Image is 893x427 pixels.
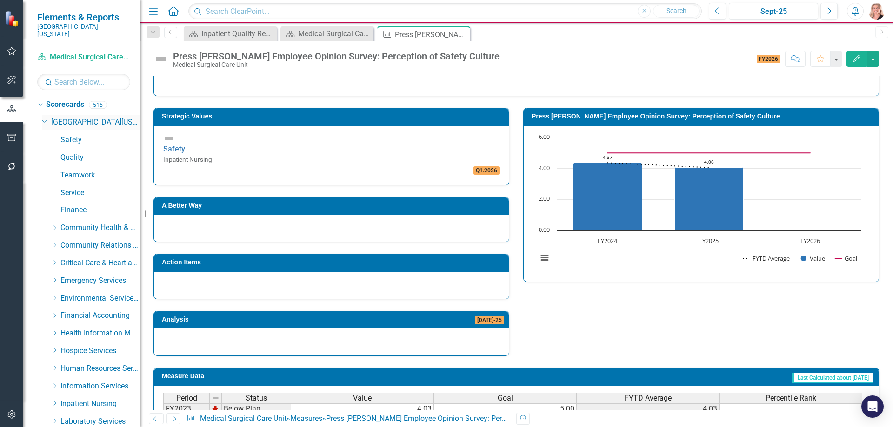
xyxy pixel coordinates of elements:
img: ClearPoint Strategy [5,11,21,27]
a: Medical Surgical Care Unit Dashboard [283,28,371,39]
div: Press [PERSON_NAME] Employee Opinion Survey: Perception of Safety Culture [173,51,500,61]
a: Community Relations Services [60,240,140,251]
a: [GEOGRAPHIC_DATA][US_STATE] [51,117,140,128]
a: Medical Surgical Care Unit [37,52,130,63]
text: 0.00 [539,225,550,234]
img: 8DAGhfEEPCf229AAAAAElFTkSuQmCC [212,394,220,402]
text: 4.06 [704,158,714,165]
span: FYTD Average [625,394,672,402]
a: Teamwork [60,170,140,181]
h3: Press [PERSON_NAME] Employee Opinion Survey: Perception of Safety Culture [532,113,874,120]
div: Sept-25 [732,6,815,17]
h3: Action Items [162,259,504,266]
div: Chart. Highcharts interactive chart. [533,133,869,272]
span: Q1.2026 [473,166,500,175]
h3: A Better Way [162,202,504,209]
div: 515 [89,101,107,109]
a: Laboratory Services [60,416,140,427]
text: 4.00 [539,164,550,172]
a: Environmental Services Team [60,293,140,304]
div: Medical Surgical Care Unit Dashboard [298,28,371,39]
a: Medical Surgical Care Unit [200,414,287,423]
div: Medical Surgical Care Unit [173,61,500,68]
div: Open Intercom Messenger [861,395,884,418]
span: Goal [498,394,513,402]
td: Below Plan [222,403,291,414]
img: Not Defined [163,133,174,144]
span: [DATE]-25 [475,316,504,324]
a: Hospice Services [60,346,140,356]
g: Goal, series 3 of 3. Line with 3 data points. [606,151,813,155]
a: Inpatient Quality Reporting (IQR) Program Dashboard [186,28,274,39]
h3: Strategic Values [162,113,504,120]
td: 4.03 [291,403,434,414]
a: Critical Care & Heart and Vascular Services [60,258,140,269]
a: Emergency Services [60,276,140,286]
div: Press [PERSON_NAME] Employee Opinion Survey: Perception of Safety Culture [395,29,468,40]
a: Information Services Team [60,381,140,392]
div: Press [PERSON_NAME] Employee Opinion Survey: Perception of Safety Culture [326,414,583,423]
td: 5.00 [434,403,577,414]
span: Elements & Reports [37,12,130,23]
path: FY2025, 4.06. Value. [675,167,744,230]
text: FY2026 [800,236,820,245]
small: [GEOGRAPHIC_DATA][US_STATE] [37,23,130,38]
img: Tiffany LaCoste [868,3,885,20]
button: Show FYTD Average [743,254,791,263]
a: Community Health & Athletic Training [60,223,140,233]
a: Finance [60,205,140,216]
a: Human Resources Services [60,363,140,374]
text: 4.37 [603,154,613,160]
a: Quality [60,152,140,163]
a: Service [60,188,140,198]
button: Sept-25 [729,3,818,20]
td: FY2023 [163,403,210,414]
td: 4.03 [577,403,720,414]
a: Scorecards [46,99,84,110]
span: Last Calculated about [DATE] [792,373,873,383]
text: 6.00 [539,132,550,141]
h3: Analysis [162,316,326,323]
h3: Measure Data [162,373,405,380]
button: Show Goal [835,254,857,263]
span: FY2026 [757,55,781,63]
a: Measures [290,414,322,423]
a: Financial Accounting [60,310,140,321]
div: » » [187,414,509,424]
img: TnMDeAgwAPMxUmUi88jYAAAAAElFTkSuQmCC [212,405,219,412]
a: Health Information Management Services [60,328,140,339]
svg: Interactive chart [533,133,866,272]
span: Status [246,394,267,402]
a: Safety [60,135,140,145]
div: Inpatient Quality Reporting (IQR) Program Dashboard [201,28,274,39]
small: Inpatient Nursing [163,156,212,163]
button: View chart menu, Chart [538,251,551,264]
text: FY2025 [699,236,719,245]
img: Not Defined [153,52,168,66]
a: Safety [163,145,185,153]
input: Search Below... [37,74,130,90]
text: 2.00 [539,194,550,203]
span: Value [353,394,372,402]
span: Search [666,7,686,14]
button: Show Value [801,254,825,263]
span: Period [176,394,197,402]
text: FY2024 [598,236,618,245]
g: Value, series 2 of 3. Bar series with 3 bars. [573,138,811,231]
path: FY2024, 4.37. Value. [573,163,642,230]
a: Inpatient Nursing [60,399,140,409]
span: Percentile Rank [766,394,816,402]
input: Search ClearPoint... [188,3,702,20]
button: Search [653,5,700,18]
